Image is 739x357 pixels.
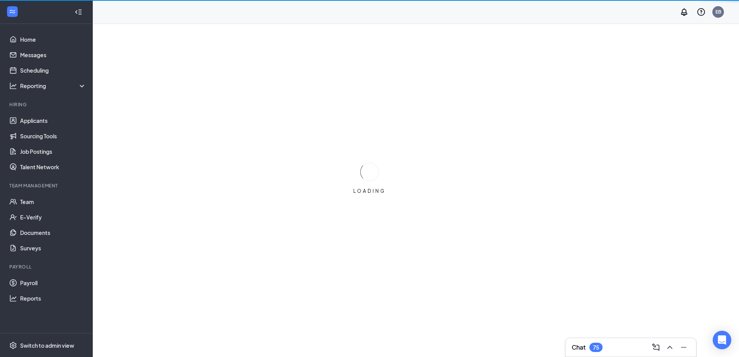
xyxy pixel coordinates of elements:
[20,144,86,159] a: Job Postings
[9,342,17,349] svg: Settings
[20,159,86,175] a: Talent Network
[20,113,86,128] a: Applicants
[9,82,17,90] svg: Analysis
[715,8,721,15] div: EB
[20,63,86,78] a: Scheduling
[20,47,86,63] a: Messages
[651,343,661,352] svg: ComposeMessage
[20,82,87,90] div: Reporting
[679,7,689,17] svg: Notifications
[696,7,706,17] svg: QuestionInfo
[713,331,731,349] div: Open Intercom Messenger
[650,341,662,354] button: ComposeMessage
[20,291,86,306] a: Reports
[678,341,690,354] button: Minimize
[593,344,599,351] div: 75
[664,341,676,354] button: ChevronUp
[572,343,586,352] h3: Chat
[9,101,85,108] div: Hiring
[20,128,86,144] a: Sourcing Tools
[350,188,389,194] div: LOADING
[665,343,674,352] svg: ChevronUp
[20,342,74,349] div: Switch to admin view
[20,225,86,240] a: Documents
[20,240,86,256] a: Surveys
[20,275,86,291] a: Payroll
[9,263,85,270] div: Payroll
[20,209,86,225] a: E-Verify
[9,182,85,189] div: Team Management
[75,8,82,16] svg: Collapse
[9,8,16,15] svg: WorkstreamLogo
[20,194,86,209] a: Team
[20,32,86,47] a: Home
[679,343,688,352] svg: Minimize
